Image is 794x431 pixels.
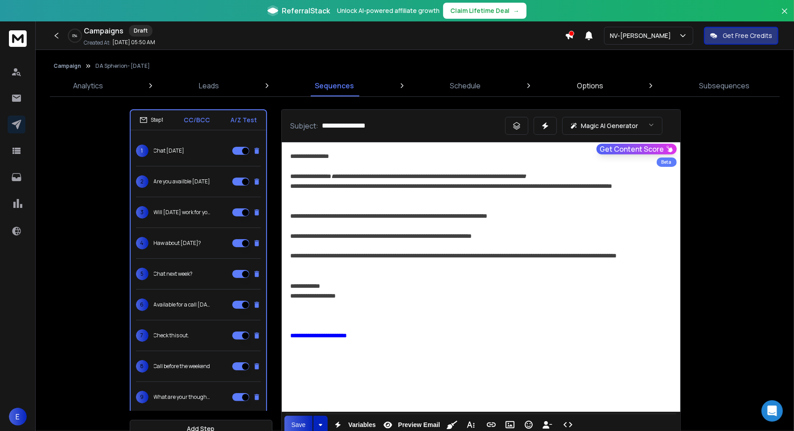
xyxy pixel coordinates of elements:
[154,270,193,278] p: Chat next week?
[231,116,257,124] p: A/Z Test
[513,6,519,15] span: →
[112,39,155,46] p: [DATE] 05:50 AM
[53,62,81,70] button: Campaign
[309,75,359,96] a: Sequences
[346,421,378,429] span: Variables
[129,25,152,37] div: Draft
[136,237,148,249] span: 4
[193,75,224,96] a: Leads
[694,75,755,96] a: Subsequences
[562,117,662,135] button: Magic AI Generator
[699,80,749,91] p: Subsequences
[723,31,772,40] p: Get Free Credits
[761,400,783,422] div: Open Intercom Messenger
[154,363,210,370] p: Call before the weekend
[136,145,148,157] span: 1
[140,116,164,124] div: Step 1
[136,329,148,342] span: 7
[136,298,148,311] span: 6
[154,209,211,216] p: Will [DATE] work for you?
[84,25,123,36] h1: Campaigns
[136,360,148,373] span: 8
[154,332,189,339] p: Check this out.
[282,5,330,16] span: ReferralStack
[9,408,27,426] button: E
[184,116,210,124] p: CC/BCC
[136,391,148,403] span: 9
[577,80,603,91] p: Options
[154,178,210,185] p: Are you availble [DATE]
[154,240,202,247] p: Haw about [DATE]?
[450,80,481,91] p: Schedule
[154,394,211,401] p: What are your thoughts on this one?
[779,5,790,27] button: Close banner
[154,301,211,308] p: Available for a call [DATE]?
[572,75,609,96] a: Options
[610,31,675,40] p: NV-[PERSON_NAME]
[315,80,354,91] p: Sequences
[73,80,103,91] p: Analytics
[396,421,442,429] span: Preview Email
[199,80,219,91] p: Leads
[445,75,486,96] a: Schedule
[68,75,108,96] a: Analytics
[657,157,677,167] div: Beta
[136,268,148,280] span: 5
[95,62,150,70] p: DA Spherion- [DATE]
[136,175,148,188] span: 2
[443,3,527,19] button: Claim Lifetime Deal→
[597,144,677,154] button: Get Content Score
[291,120,319,131] p: Subject:
[154,147,185,154] p: Chat [DATE]
[337,6,440,15] p: Unlock AI-powered affiliate growth
[73,33,78,38] p: 0 %
[581,121,638,130] p: Magic AI Generator
[136,206,148,219] span: 3
[704,27,778,45] button: Get Free Credits
[84,39,111,46] p: Created At:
